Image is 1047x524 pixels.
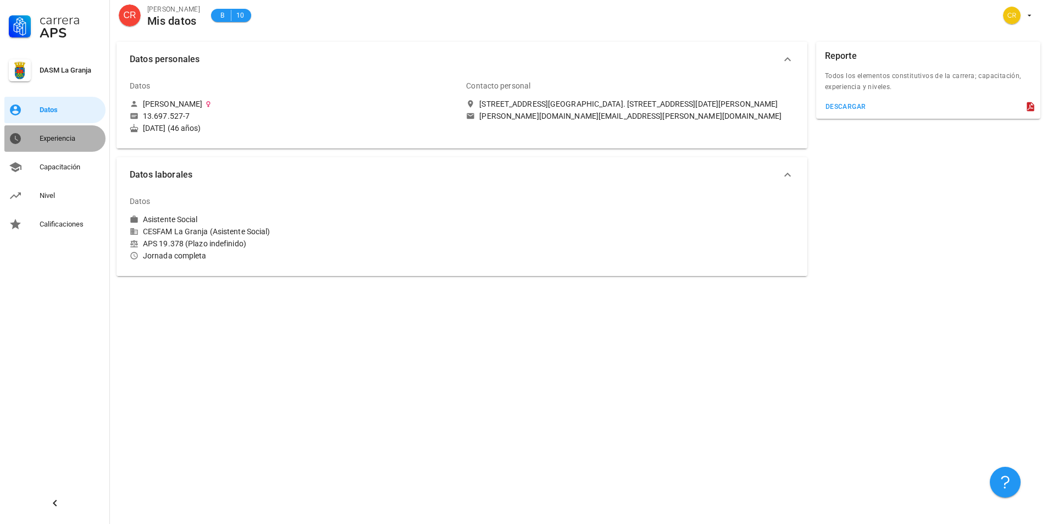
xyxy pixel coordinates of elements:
[40,191,101,200] div: Nivel
[130,73,151,99] div: Datos
[40,134,101,143] div: Experiencia
[40,13,101,26] div: Carrera
[147,15,200,27] div: Mis datos
[1003,7,1021,24] div: avatar
[117,157,807,192] button: Datos laborales
[40,106,101,114] div: Datos
[143,99,202,109] div: [PERSON_NAME]
[143,111,190,121] div: 13.697.527-7
[825,42,857,70] div: Reporte
[4,211,106,238] a: Calificaciones
[479,99,778,109] div: [STREET_ADDRESS][GEOGRAPHIC_DATA]. [STREET_ADDRESS][DATE][PERSON_NAME]
[143,214,198,224] div: Asistente Social
[218,10,226,21] span: B
[236,10,245,21] span: 10
[479,111,782,121] div: [PERSON_NAME][DOMAIN_NAME][EMAIL_ADDRESS][PERSON_NAME][DOMAIN_NAME]
[130,188,151,214] div: Datos
[825,103,866,111] div: descargar
[130,123,457,133] div: [DATE] (46 años)
[117,42,807,77] button: Datos personales
[147,4,200,15] div: [PERSON_NAME]
[816,70,1040,99] div: Todos los elementos constitutivos de la carrera; capacitación, experiencia y niveles.
[466,73,530,99] div: Contacto personal
[40,26,101,40] div: APS
[123,4,136,26] span: CR
[4,125,106,152] a: Experiencia
[119,4,141,26] div: avatar
[130,227,457,236] div: CESFAM La Granja (Asistente Social)
[40,220,101,229] div: Calificaciones
[4,97,106,123] a: Datos
[130,167,781,183] span: Datos laborales
[4,183,106,209] a: Nivel
[130,52,781,67] span: Datos personales
[821,99,871,114] button: descargar
[40,66,101,75] div: DASM La Granja
[130,251,457,261] div: Jornada completa
[466,99,794,109] a: [STREET_ADDRESS][GEOGRAPHIC_DATA]. [STREET_ADDRESS][DATE][PERSON_NAME]
[40,163,101,172] div: Capacitación
[466,111,794,121] a: [PERSON_NAME][DOMAIN_NAME][EMAIL_ADDRESS][PERSON_NAME][DOMAIN_NAME]
[4,154,106,180] a: Capacitación
[130,239,457,249] div: APS 19.378 (Plazo indefinido)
